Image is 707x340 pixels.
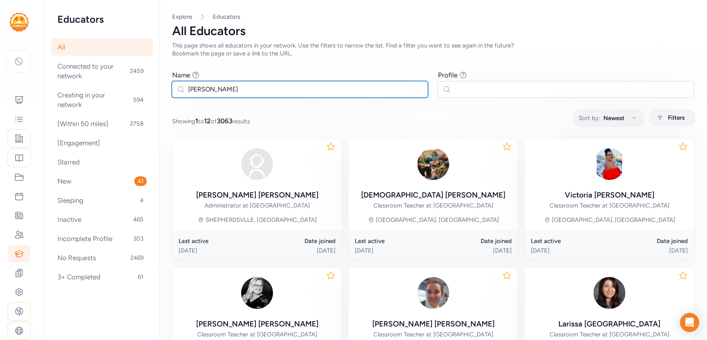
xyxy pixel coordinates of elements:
[550,202,670,210] div: Classroom Teacher at [GEOGRAPHIC_DATA]
[51,230,153,247] div: Incomplete Profile
[590,274,628,312] img: bM9XLr1lRlm7FEEU1zLn
[257,247,336,255] div: [DATE]
[172,42,529,57] div: This page shows all educators in your network. Use the filters to narrow the list. Find a filter ...
[51,134,153,152] div: [Engagement]
[531,237,609,245] div: Last active
[51,57,153,85] div: Connected to your network
[552,216,675,224] div: [GEOGRAPHIC_DATA], [GEOGRAPHIC_DATA]
[414,274,452,312] img: RQulJdmyT9d7ZrjgHawH
[51,153,153,171] div: Starred
[51,172,153,190] div: New
[680,313,699,332] div: Open Intercom Messenger
[196,190,318,201] div: [PERSON_NAME] [PERSON_NAME]
[550,330,670,338] div: Classroom Teacher at [GEOGRAPHIC_DATA]
[51,249,153,267] div: No Requests
[172,13,192,20] a: Explore
[573,110,644,127] button: Sort by:Newest
[590,145,628,183] img: KegkAzRgS6HbNVTIz0sa
[204,117,211,125] span: 12
[197,330,317,338] div: Classroom Teacher at [GEOGRAPHIC_DATA]
[137,196,147,205] span: 4
[51,268,153,286] div: 3+ Completed
[373,330,493,338] div: Classroom Teacher at [GEOGRAPHIC_DATA]
[376,216,499,224] div: [GEOGRAPHIC_DATA], [GEOGRAPHIC_DATA]
[609,237,688,245] div: Date joined
[172,24,694,38] div: All Educators
[135,272,147,282] span: 61
[130,215,147,224] span: 465
[179,237,257,245] div: Last active
[565,190,654,201] div: Victoria [PERSON_NAME]
[172,116,250,126] span: Showing to of results
[51,86,153,113] div: Creating in your network
[579,113,600,123] span: Sort by:
[373,202,493,210] div: Classroom Teacher at [GEOGRAPHIC_DATA]
[195,117,198,125] span: 1
[127,253,147,263] span: 2469
[433,237,512,245] div: Date joined
[609,247,688,255] div: [DATE]
[414,145,452,183] img: EY8bGqTSTuaXl1vNx8NY
[355,247,433,255] div: [DATE]
[361,190,505,201] div: [DEMOGRAPHIC_DATA] [PERSON_NAME]
[51,115,153,132] div: [Within 50 miles]
[355,237,433,245] div: Last active
[51,38,153,56] div: All
[213,13,240,21] a: Educators
[10,13,29,32] img: logo
[127,66,147,76] span: 2459
[531,247,609,255] div: [DATE]
[372,318,495,330] div: [PERSON_NAME] [PERSON_NAME]
[130,95,147,105] span: 594
[204,202,310,210] div: Administrator at [GEOGRAPHIC_DATA]
[130,234,147,243] span: 303
[217,117,232,125] span: 3063
[603,113,625,123] span: Newest
[51,192,153,209] div: Sleeping
[668,113,685,123] span: Filters
[51,211,153,228] div: Inactive
[433,247,512,255] div: [DATE]
[206,216,317,224] div: SHEPHERDSVLLE, [GEOGRAPHIC_DATA]
[134,176,147,186] span: 41
[172,13,694,21] nav: Breadcrumb
[179,247,257,255] div: [DATE]
[257,237,336,245] div: Date joined
[238,145,276,183] img: avatar38fbb18c.svg
[57,13,147,26] h2: Educators
[438,70,458,80] div: Profile
[172,70,190,80] div: Name
[127,119,147,128] span: 2758
[196,318,318,330] div: [PERSON_NAME] [PERSON_NAME]
[558,318,660,330] div: Larissa [GEOGRAPHIC_DATA]
[238,274,276,312] img: lUQ4PGrpQeuL8n8R3sKG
